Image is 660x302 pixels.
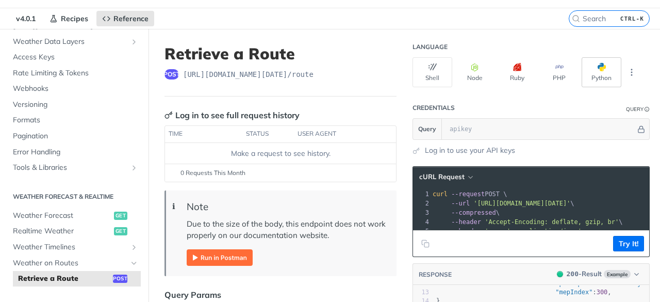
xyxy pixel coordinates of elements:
div: - Result [567,269,602,279]
span: Expand image [187,251,253,261]
span: Realtime Weather [13,226,111,236]
div: Log in to see full request history [164,109,300,121]
button: PHP [539,57,579,87]
button: Python [582,57,621,87]
button: Show subpages for Weather Timelines [130,243,138,251]
span: 0 Requests This Month [180,168,245,178]
span: Versioning [13,100,138,110]
span: Webhooks [13,84,138,94]
button: Node [455,57,494,87]
button: Query [413,119,442,139]
span: \ [433,209,500,216]
div: QueryInformation [626,105,650,113]
img: Run in Postman [187,249,253,266]
button: cURL Request [416,172,476,182]
h1: Retrieve a Route [164,44,397,63]
svg: More ellipsis [627,68,636,77]
a: Weather Data LayersShow subpages for Weather Data Layers [8,34,141,50]
button: Ruby [497,57,537,87]
button: Show subpages for Weather Data Layers [130,38,138,46]
span: Weather Data Layers [13,37,127,47]
span: get [114,227,127,235]
div: Credentials [412,104,455,112]
span: : , [436,289,612,296]
span: post [113,275,127,283]
span: --header [451,228,481,235]
span: 'Accept-Encoding: deflate, gzip, br' [485,218,619,226]
span: Pagination [13,131,138,141]
a: Recipes [44,11,94,26]
span: "precipitationIntensity" [555,280,645,287]
a: Weather TimelinesShow subpages for Weather Timelines [8,240,141,255]
a: Realtime Weatherget [8,224,141,239]
span: Rate Limiting & Tokens [13,68,138,78]
th: status [242,126,294,142]
a: Weather Forecastget [8,208,141,224]
button: RESPONSE [418,269,452,280]
span: Retrieve a Route [18,274,110,284]
span: Tools & Libraries [13,163,127,173]
a: Weather on RoutesHide subpages for Weather on Routes [8,256,141,271]
button: Hide [636,124,647,134]
span: https://api.tomorrow.io/v4/route [183,69,313,80]
span: post [164,69,179,80]
h2: Weather Forecast & realtime [8,192,141,201]
th: time [165,126,242,142]
span: cURL Request [419,172,465,181]
button: 200200-ResultExample [552,269,644,279]
span: \ [433,200,574,207]
span: --compressed [451,209,496,216]
a: Reference [96,11,154,26]
i: Information [645,107,650,112]
a: Webhooks [8,81,141,97]
span: 300 [597,289,608,296]
svg: Search [572,14,580,23]
div: 3 [413,208,431,217]
span: Reference [113,14,148,23]
span: '[URL][DOMAIN_NAME][DATE]' [473,200,570,207]
a: Access Keys [8,50,141,65]
span: Recipes [61,14,88,23]
a: Rate Limiting & Tokens [8,66,141,81]
div: Note [187,201,386,213]
svg: Key [164,111,173,119]
a: Versioning [8,97,141,113]
span: Query [418,124,436,134]
a: Retrieve a Routepost [13,271,141,287]
span: Weather Forecast [13,211,111,221]
div: 5 [413,227,431,236]
span: 200 [557,271,563,277]
span: --url [451,200,470,207]
div: 13 [413,288,429,297]
span: Formats [13,115,138,125]
button: Try It! [613,236,644,251]
kbd: CTRL-K [618,13,647,24]
button: Shell [412,57,452,87]
button: Hide subpages for Weather on Routes [130,259,138,267]
span: get [114,212,127,220]
div: Query Params [164,289,221,301]
a: Pagination [8,129,141,144]
span: v4.0.1 [10,11,41,26]
a: Log in to use your API keys [425,145,515,156]
div: Query [626,105,643,113]
a: Error Handling [8,145,141,160]
span: 200 [567,270,579,278]
span: \ [433,218,623,226]
input: apikey [444,119,636,139]
div: Make a request to see history. [169,148,392,159]
button: Show subpages for Tools & Libraries [130,164,138,172]
div: Language [412,43,448,51]
div: 2 [413,199,431,208]
p: Due to the size of the body, this endpoint does not work properly on our documentation website. [187,218,386,242]
span: --request [451,190,485,198]
button: More Languages [624,65,639,80]
span: curl [433,190,448,198]
span: POST \ [433,190,507,198]
span: "mepIndex" [555,289,592,296]
button: Copy to clipboard [418,236,433,251]
span: Example [604,270,631,278]
span: Error Handling [13,147,138,157]
span: Weather on Routes [13,258,127,268]
span: : , [436,280,656,287]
